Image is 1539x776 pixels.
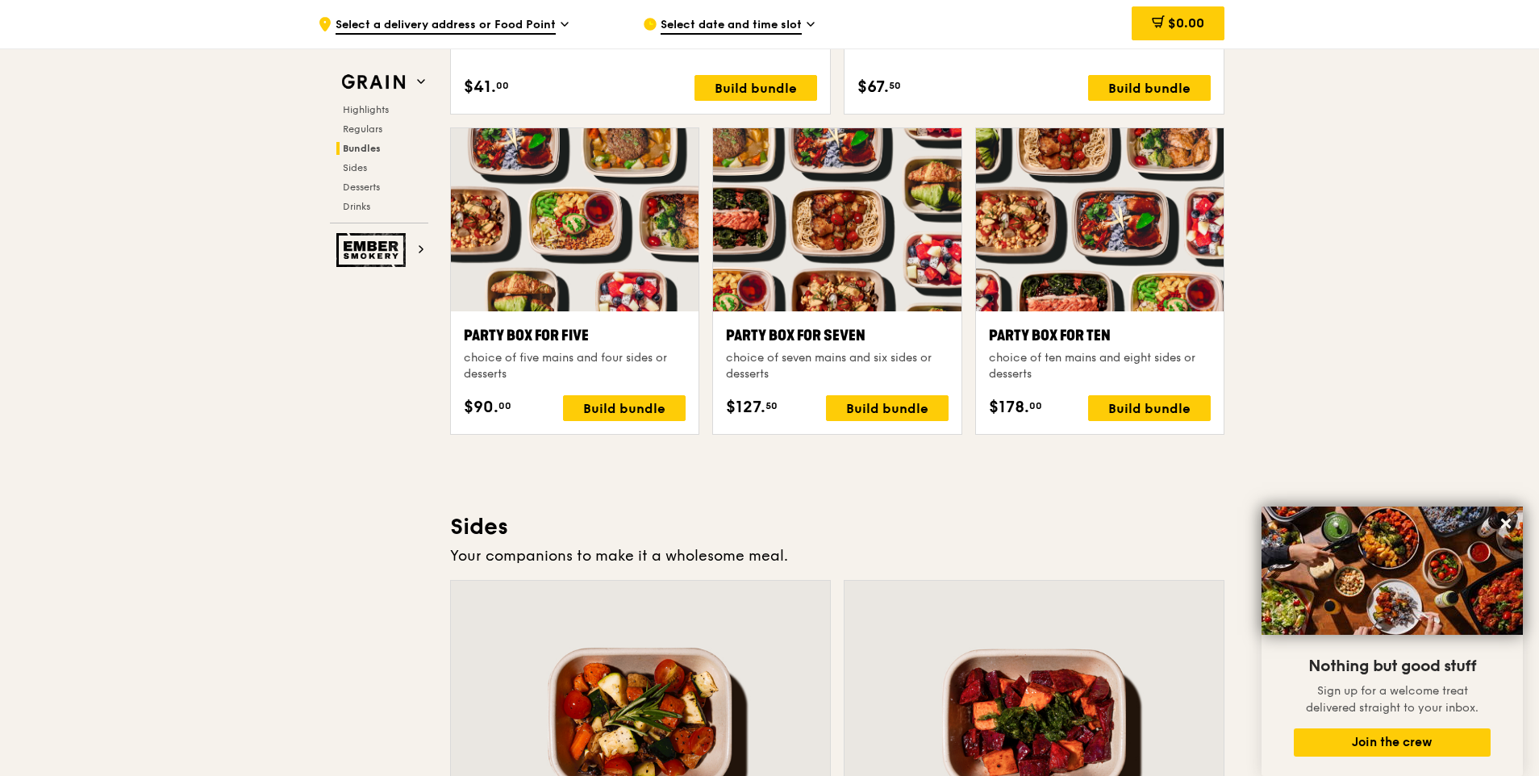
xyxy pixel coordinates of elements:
[343,162,367,173] span: Sides
[989,395,1029,419] span: $178.
[450,544,1224,567] div: Your companions to make it a wholesome meal.
[826,395,949,421] div: Build bundle
[1306,684,1479,715] span: Sign up for a welcome treat delivered straight to your inbox.
[563,395,686,421] div: Build bundle
[726,324,948,347] div: Party Box for Seven
[498,399,511,412] span: 00
[343,104,389,115] span: Highlights
[343,123,382,135] span: Regulars
[464,350,686,382] div: choice of five mains and four sides or desserts
[726,350,948,382] div: choice of seven mains and six sides or desserts
[336,68,411,97] img: Grain web logo
[1088,75,1211,101] div: Build bundle
[336,233,411,267] img: Ember Smokery web logo
[1308,657,1476,676] span: Nothing but good stuff
[661,17,802,35] span: Select date and time slot
[989,350,1211,382] div: choice of ten mains and eight sides or desserts
[989,324,1211,347] div: Party Box for Ten
[765,399,778,412] span: 50
[336,17,556,35] span: Select a delivery address or Food Point
[1168,15,1204,31] span: $0.00
[1088,395,1211,421] div: Build bundle
[1029,399,1042,412] span: 00
[464,75,496,99] span: $41.
[450,512,1224,541] h3: Sides
[343,201,370,212] span: Drinks
[889,79,901,92] span: 50
[464,395,498,419] span: $90.
[343,143,381,154] span: Bundles
[464,324,686,347] div: Party Box for Five
[343,181,380,193] span: Desserts
[1262,507,1523,635] img: DSC07876-Edit02-Large.jpeg
[496,79,509,92] span: 00
[694,75,817,101] div: Build bundle
[857,75,889,99] span: $67.
[1493,511,1519,536] button: Close
[726,395,765,419] span: $127.
[1294,728,1491,757] button: Join the crew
